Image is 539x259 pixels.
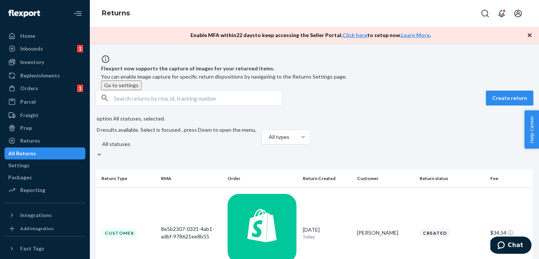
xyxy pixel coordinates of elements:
a: Prep [4,122,85,134]
a: Inbounds1 [4,43,85,55]
th: Return status [417,170,487,188]
a: Reporting [4,184,85,196]
span: Flexport now supports the capture of images for your returned items. [101,64,528,73]
div: Add Integration [20,225,54,232]
button: Go to settings [101,80,141,90]
a: Freight [4,109,85,121]
button: Create return [486,91,533,106]
th: Fee [487,170,533,188]
a: Learn More [401,32,430,38]
div: [DATE] [303,226,351,240]
div: Returns [20,137,40,144]
button: Integrations [4,209,85,221]
div: Inventory [20,58,44,66]
img: Flexport logo [8,10,40,17]
a: Add Integration [4,224,85,233]
div: Settings [8,162,30,169]
a: Orders1 [4,82,85,94]
div: All types [269,133,288,141]
iframe: Opens a widget where you can chat to one of our agents [490,237,532,255]
button: Open Search Box [478,6,493,21]
p: option All statuses, selected. [95,115,256,122]
p: Today [303,234,351,240]
a: Packages [4,171,85,183]
a: Parcel [4,96,85,108]
button: Fast Tags [4,243,85,255]
button: Open account menu [511,6,526,21]
div: Created [420,228,450,238]
span: You can enable image capture for specific return dispositions by navigating to the Returns Settin... [101,73,347,80]
div: All statuses [102,140,130,148]
input: Search returns by rma, id, tracking number [114,91,282,106]
th: Return Type [95,170,158,188]
div: [PERSON_NAME] [357,229,414,237]
div: Reporting [20,186,45,194]
button: Help Center [524,110,539,149]
th: Return Created [300,170,354,188]
div: Freight [20,112,39,119]
a: Replenishments [4,70,85,82]
div: Inbounds [20,45,43,52]
ol: breadcrumbs [96,3,136,24]
a: Returns [102,9,130,17]
div: All Returns [8,150,36,157]
a: Home [4,30,85,42]
a: All Returns [4,147,85,159]
th: Customer [354,170,417,188]
div: Customer [101,228,137,238]
div: Replenishments [20,72,60,79]
a: Returns [4,135,85,147]
div: 8e5b2307-0331-4ab1-adbf-978621ee8b55 [161,225,222,240]
div: 1 [77,45,83,52]
th: Order [225,170,300,188]
div: Prep [20,124,32,132]
div: Home [20,32,35,40]
p: 0 results available. Select is focused , press Down to open the menu, [95,126,256,134]
div: Fast Tags [20,245,44,252]
p: Enable MFA within 22 days to keep accessing the Seller Portal. to setup now. . [191,31,431,39]
div: 1 [77,85,83,92]
button: Open notifications [494,6,509,21]
div: Orders [20,85,38,92]
div: Packages [8,174,32,181]
button: Close Navigation [70,6,85,21]
th: RMA [158,170,225,188]
a: Click here [342,32,367,38]
a: Inventory [4,56,85,68]
a: Settings [4,159,85,171]
div: Parcel [20,98,36,106]
div: Integrations [20,211,52,219]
